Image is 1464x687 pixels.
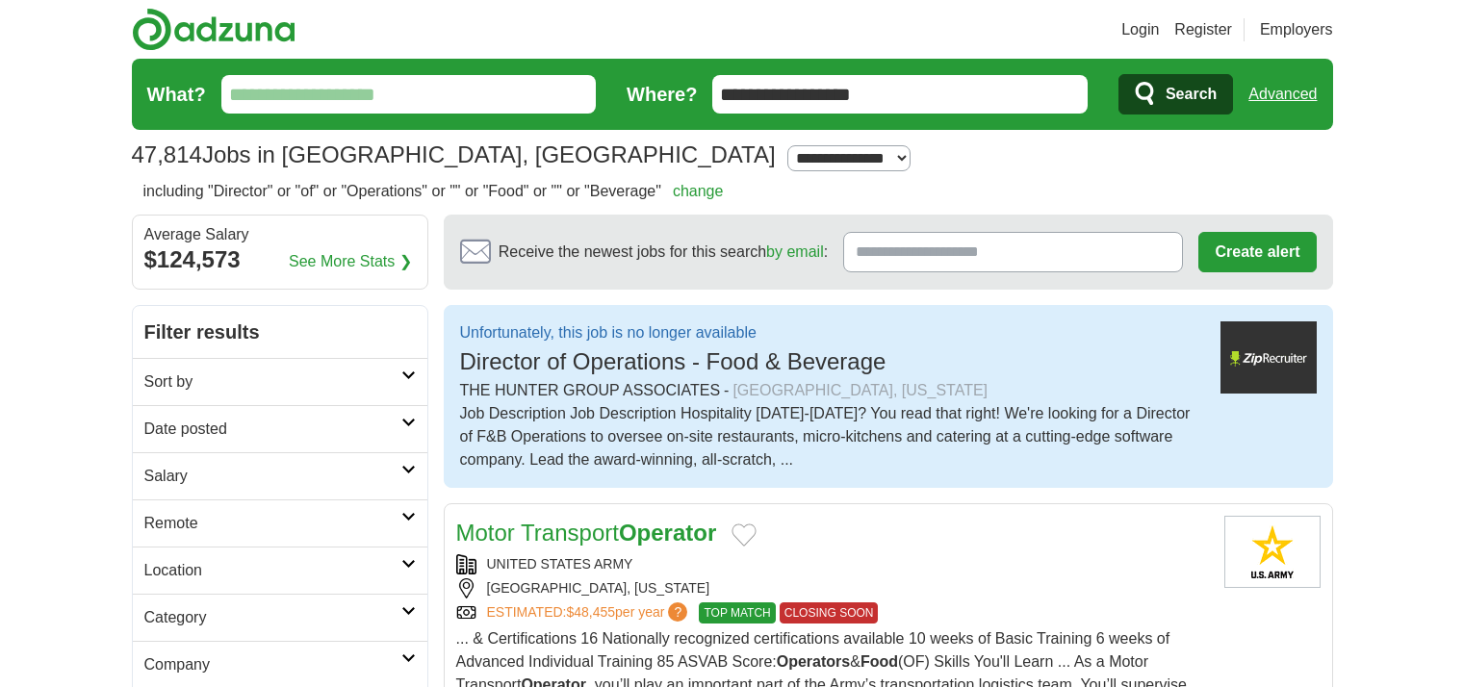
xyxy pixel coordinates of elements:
img: Adzuna logo [132,8,295,51]
h2: Date posted [144,418,401,441]
h2: Filter results [133,306,427,358]
div: [GEOGRAPHIC_DATA], [US_STATE] [456,578,1209,598]
span: Search [1166,75,1217,114]
a: Advanced [1248,75,1317,114]
a: Sort by [133,358,427,405]
span: 47,814 [132,138,202,172]
span: - [724,379,729,402]
a: Remote [133,499,427,547]
h1: Jobs in [GEOGRAPHIC_DATA], [GEOGRAPHIC_DATA] [132,141,776,167]
div: $124,573 [144,242,416,277]
span: Receive the newest jobs for this search : [499,241,828,264]
p: Unfortunately, this job is no longer available [460,321,886,344]
a: by email [766,243,824,260]
span: CLOSING SOON [780,602,879,623]
strong: Operators [777,653,850,670]
a: Register [1174,18,1232,41]
strong: Operator [619,520,716,546]
a: Date posted [133,405,427,452]
img: ZipRecruiter logo [1220,321,1317,394]
strong: Food [860,653,898,670]
button: Create alert [1198,232,1316,272]
label: What? [147,80,206,109]
h2: Remote [144,512,401,535]
a: Category [133,594,427,641]
h2: Category [144,606,401,629]
img: United States Army logo [1224,516,1321,588]
a: ESTIMATED:$48,455per year? [487,602,692,623]
span: TOP MATCH [699,602,775,623]
div: Average Salary [144,227,416,242]
h2: including "Director" or "of" or "Operations" or "" or "Food" or "" or "Beverage" [143,180,724,203]
h2: Salary [144,465,401,488]
h2: Sort by [144,370,401,394]
span: $48,455 [566,604,615,620]
a: Employers [1260,18,1333,41]
div: THE HUNTER GROUP ASSOCIATES [460,379,1205,402]
a: Motor TransportOperator [456,520,717,546]
div: Job Description Job Description Hospitality [DATE]-[DATE]? You read that right! We're looking for... [460,402,1205,471]
button: Search [1118,74,1233,114]
span: ? [668,602,687,622]
a: UNITED STATES ARMY [487,556,633,572]
button: Add to favorite jobs [732,523,757,547]
div: [GEOGRAPHIC_DATA], [US_STATE] [732,379,988,402]
h2: Location [144,559,401,582]
a: Location [133,547,427,594]
span: Director of Operations - Food & Beverage [460,348,886,374]
a: Login [1121,18,1159,41]
h2: Company [144,653,401,676]
label: Where? [627,80,697,109]
a: Salary [133,452,427,499]
a: change [673,183,724,199]
a: See More Stats ❯ [289,250,412,273]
